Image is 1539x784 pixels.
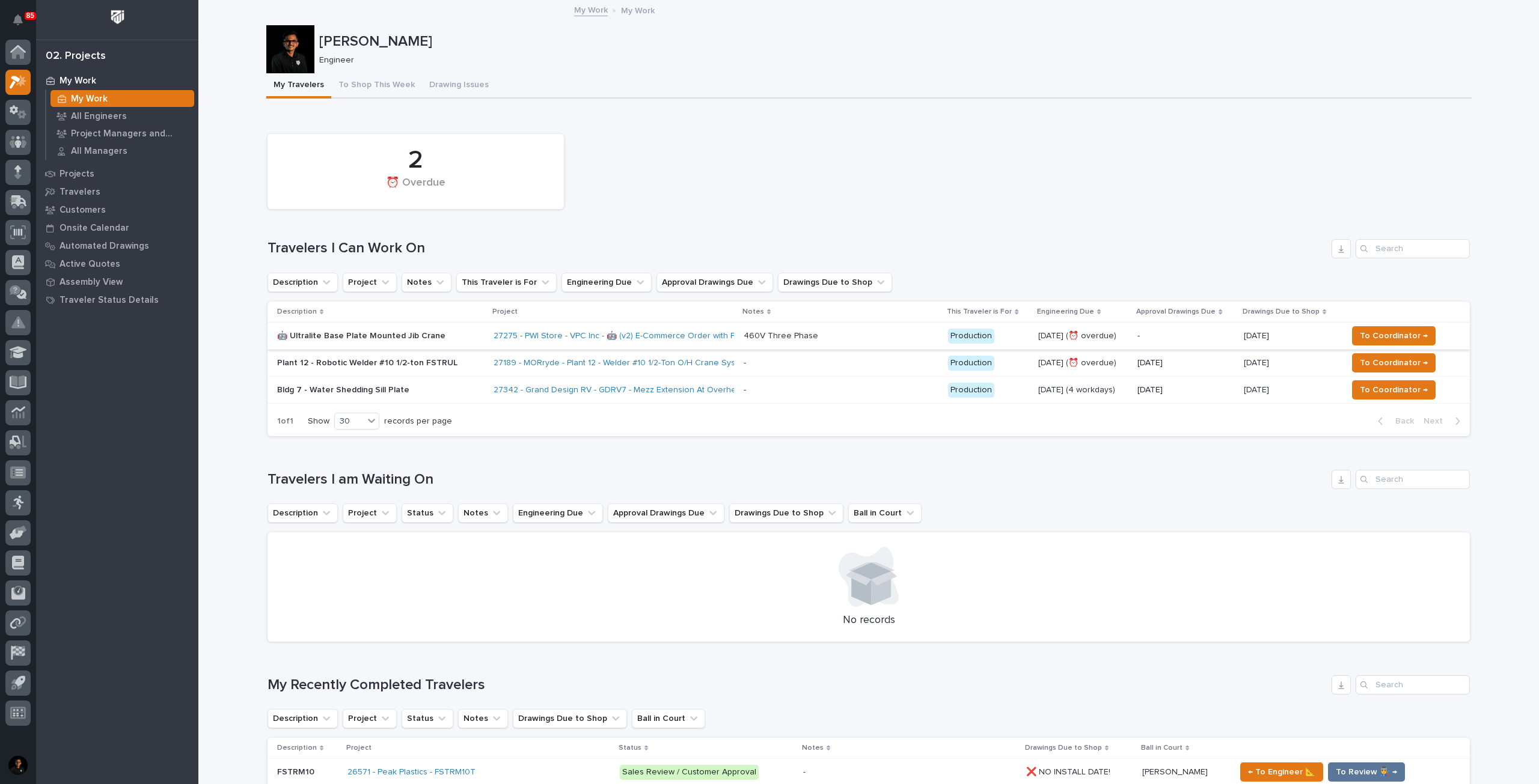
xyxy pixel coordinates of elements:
button: To Review 👨‍🏭 → [1328,762,1405,782]
div: 2 [288,145,543,175]
div: Production [948,383,994,398]
div: - [744,358,746,368]
button: ← To Engineer 📐 [1240,762,1323,782]
p: [DATE] [1137,358,1234,368]
p: Plant 12 - Robotic Welder #10 1/2-ton FSTRUL [277,358,484,368]
span: Next [1424,416,1450,427]
p: Project Managers and Engineers [71,129,189,139]
div: Notifications85 [15,14,31,34]
p: All Managers [71,146,127,157]
h1: Travelers I Can Work On [268,240,1327,257]
div: ⏰ Overdue [288,177,543,202]
p: Ball in Court [1141,741,1183,755]
span: To Coordinator → [1360,356,1428,370]
a: My Work [574,2,608,16]
a: All Engineers [46,108,198,124]
tr: Bldg 7 - Water Shedding Sill Plate27342 - Grand Design RV - GDRV7 - Mezz Extension At Overhead Do... [268,377,1470,404]
a: Project Managers and Engineers [46,125,198,142]
a: Assembly View [36,273,198,291]
p: [DATE] [1244,356,1271,368]
span: To Coordinator → [1360,329,1428,343]
button: Drawings Due to Shop [513,709,627,728]
div: 460V Three Phase [744,331,818,341]
p: Onsite Calendar [60,223,129,234]
p: Traveler Status Details [60,295,159,306]
button: To Shop This Week [331,73,422,99]
input: Search [1356,675,1470,694]
div: - [803,767,806,777]
p: [PERSON_NAME] [1142,765,1210,777]
button: Description [268,273,338,292]
a: Onsite Calendar [36,219,198,237]
button: Project [343,503,397,523]
button: Project [343,273,397,292]
div: Production [948,329,994,344]
p: My Work [621,3,655,16]
a: All Managers [46,142,198,159]
p: Projects [60,169,94,180]
input: Search [1356,239,1470,258]
button: Ball in Court [632,709,705,728]
a: 27342 - Grand Design RV - GDRV7 - Mezz Extension At Overhead Door [494,385,768,395]
p: [DATE] (4 workdays) [1038,385,1128,395]
p: 85 [26,11,34,20]
p: [DATE] [1137,385,1234,395]
a: Customers [36,201,198,219]
p: Notes [742,305,764,318]
span: To Coordinator → [1360,383,1428,397]
span: Back [1388,416,1414,427]
button: Notes [458,503,508,523]
span: ← To Engineer 📐 [1248,765,1315,779]
p: Active Quotes [60,259,120,270]
p: - [1137,331,1234,341]
button: Status [402,709,453,728]
button: users-avatar [5,753,31,778]
p: 🤖 Ultralite Base Plate Mounted Jib Crane [277,331,484,341]
button: Notes [402,273,451,292]
p: Status [619,741,641,755]
a: 26571 - Peak Plastics - FSTRM10T [347,767,476,777]
p: records per page [384,416,452,427]
button: Description [268,503,338,523]
button: Notes [458,709,508,728]
tr: Plant 12 - Robotic Welder #10 1/2-ton FSTRUL27189 - MORryde - Plant 12 - Welder #10 1/2-Ton O/H C... [268,350,1470,377]
button: Back [1368,416,1419,427]
button: Next [1419,416,1470,427]
button: This Traveler is For [456,273,557,292]
input: Search [1356,470,1470,489]
p: Approval Drawings Due [1136,305,1216,318]
p: Project [492,305,518,318]
a: My Work [36,71,198,90]
div: 30 [335,415,364,428]
p: My Work [71,94,108,105]
p: This Traveler is For [947,305,1012,318]
a: Travelers [36,183,198,201]
p: FSTRM10 [277,765,317,777]
p: My Work [60,76,96,87]
h1: My Recently Completed Travelers [268,676,1327,694]
p: Project [346,741,372,755]
p: [DATE] [1244,329,1271,341]
button: Drawings Due to Shop [778,273,892,292]
a: 27189 - MORryde - Plant 12 - Welder #10 1/2-Ton O/H Crane System [494,358,750,368]
a: Traveler Status Details [36,291,198,309]
button: Status [402,503,453,523]
div: Sales Review / Customer Approval [620,765,759,780]
button: Engineering Due [561,273,652,292]
p: Automated Drawings [60,241,149,252]
p: [DATE] (⏰ overdue) [1038,358,1128,368]
button: Drawing Issues [422,73,496,99]
button: To Coordinator → [1352,326,1436,345]
p: [DATE] [1244,383,1271,395]
tr: 🤖 Ultralite Base Plate Mounted Jib Crane27275 - PWI Store - VPC Inc - 🤖 (v2) E-Commerce Order wit... [268,323,1470,350]
a: Automated Drawings [36,237,198,255]
p: ❌ NO INSTALL DATE! [1026,765,1113,777]
div: - [744,385,746,395]
p: Bldg 7 - Water Shedding Sill Plate [277,385,484,395]
button: Approval Drawings Due [608,503,724,523]
span: To Review 👨‍🏭 → [1336,765,1397,779]
button: Project [343,709,397,728]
